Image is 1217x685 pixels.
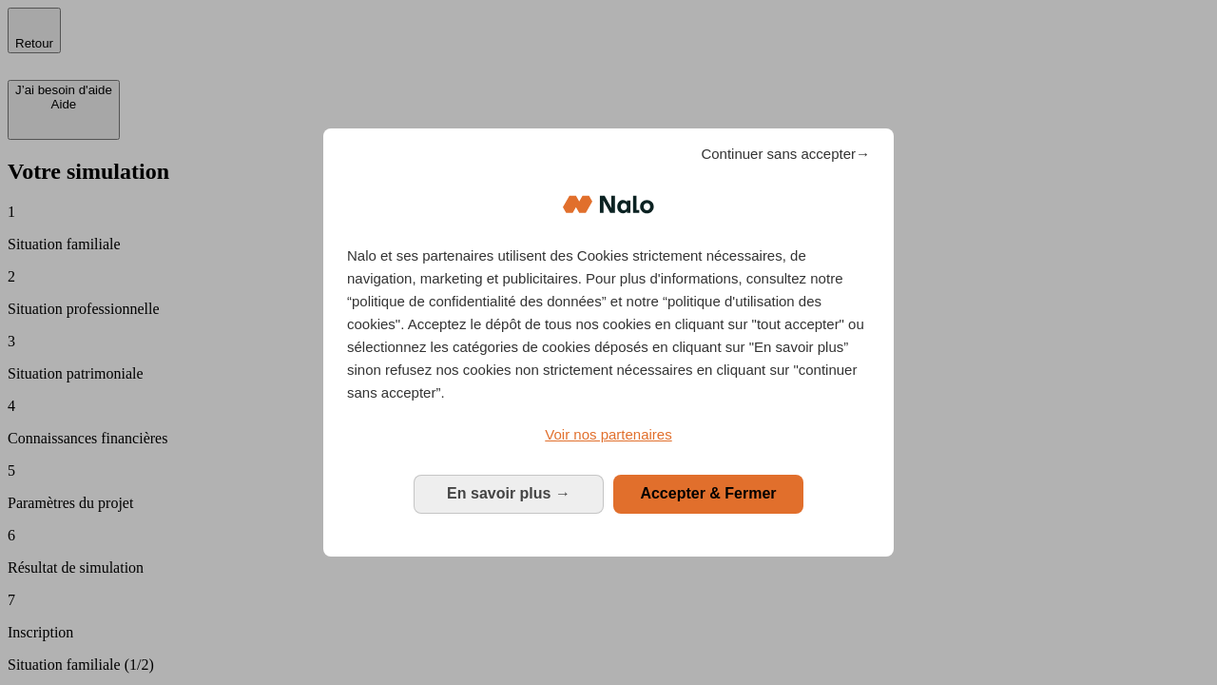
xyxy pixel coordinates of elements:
span: Accepter & Fermer [640,485,776,501]
div: Bienvenue chez Nalo Gestion du consentement [323,128,894,556]
p: Nalo et ses partenaires utilisent des Cookies strictement nécessaires, de navigation, marketing e... [347,245,870,404]
a: Voir nos partenaires [347,423,870,446]
span: Continuer sans accepter→ [701,143,870,166]
img: Logo [563,176,654,233]
button: Accepter & Fermer: Accepter notre traitement des données et fermer [613,475,803,513]
button: En savoir plus: Configurer vos consentements [414,475,604,513]
span: Voir nos partenaires [545,426,671,442]
span: En savoir plus → [447,485,570,501]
